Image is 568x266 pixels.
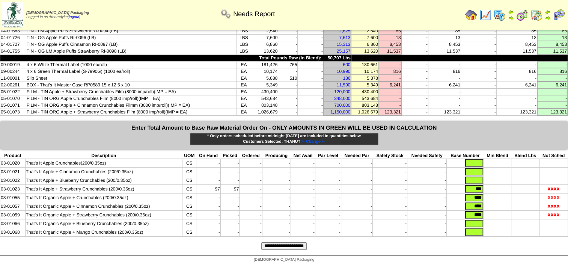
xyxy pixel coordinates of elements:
td: 816 [537,68,568,75]
a: 348,000 [334,96,350,101]
td: 7,600 [251,34,278,41]
td: 04-01726 [0,34,26,41]
td: - [373,176,407,185]
img: zoroco-logo-small.webp [2,2,23,27]
td: - [461,109,497,115]
td: 5,349 [251,82,278,88]
span: Needs Report [233,10,275,18]
td: - [298,34,324,41]
td: - [298,41,324,48]
th: Par Level [315,153,341,159]
td: - [496,61,537,68]
td: - [461,82,497,88]
td: 1,026,679 [351,109,378,115]
td: - [402,41,428,48]
td: CS [182,202,196,211]
td: 11,537 [537,48,568,54]
td: - [379,95,402,102]
td: That's It Apple + Strawberry Crunchables (200/0.35oz) [25,185,182,193]
td: 03-01059 [0,211,26,219]
td: - [240,168,262,176]
td: 97 [196,185,221,193]
td: - [196,159,221,168]
img: calendarcustomer.gif [553,9,565,21]
td: - [291,159,315,168]
td: - [278,48,298,54]
td: - [461,102,497,109]
td: - [220,168,240,176]
td: - [537,75,568,82]
td: - [402,88,428,95]
td: TIN - OG Apple Puffs RI-0096 (LB) [26,34,237,41]
td: LBS [237,41,251,48]
td: - [402,82,428,88]
td: 03-01020 [0,159,26,168]
td: - [341,168,372,176]
td: XXXX [539,202,568,211]
th: UOM [182,153,196,159]
td: 510 [278,75,298,82]
a: 7,613 [339,35,350,40]
a: 120,000 [334,89,350,94]
td: - [196,176,221,185]
td: - [373,202,407,211]
td: LBS [237,48,251,54]
td: 123,321 [496,109,537,115]
td: CS [182,193,196,202]
td: - [291,219,315,228]
img: arrowright.gif [508,15,514,21]
td: CS [182,219,196,228]
th: Picked [220,153,240,159]
td: - [291,168,315,176]
td: - [220,202,240,211]
td: - [402,102,428,109]
td: - [537,102,568,109]
td: - [428,75,461,82]
td: - [220,193,240,202]
td: That's It Organic Apple + Strawberry Crunchables (200/0.35oz) [25,211,182,219]
td: 1,026,679 [251,109,278,115]
td: - [341,159,372,168]
td: - [220,219,240,228]
td: - [373,168,407,176]
td: - [461,88,497,95]
td: 11,537 [379,48,402,54]
td: EA [237,75,251,82]
td: EA [237,61,251,68]
td: - [315,168,341,176]
td: CS [182,228,196,237]
td: BOX - That's It Master Case RP0589 15 x 12.5 x 10 [26,82,237,88]
td: - [315,211,341,219]
a: 15,313 [337,42,351,47]
td: - [428,61,461,68]
td: That's It Organic Apple + Blueberry Crunchables (200/0.35oz) [25,219,182,228]
img: line_graph.gif [479,9,491,21]
td: - [291,202,315,211]
td: - [291,228,315,237]
td: XXXX [539,185,568,193]
a: (logout) [68,15,80,19]
td: - [402,48,428,54]
td: - [262,168,291,176]
td: - [379,88,402,95]
td: - [278,34,298,41]
td: - [407,202,447,211]
td: 8,453 [496,41,537,48]
td: That's It Apple + Blueberry Crunchables (200/0.35oz) [25,176,182,185]
td: - [407,211,447,219]
td: 02-00261 [0,82,26,88]
td: - [196,228,221,237]
td: - [315,159,341,168]
td: - [461,61,497,68]
td: - [496,88,537,95]
td: 03-01068 [0,228,26,237]
span: Logged in as Athorndyke [26,11,89,19]
td: 13 [496,34,537,41]
td: - [240,228,262,237]
td: - [315,202,341,211]
td: - [278,95,298,102]
th: Min Blend [484,153,511,159]
td: CS [182,168,196,176]
td: 11,537 [428,48,461,54]
td: FILM - TIN ORG Apple + Strawberry Crunchables Film (8000 imp/roll)(IMP = EA) [26,109,237,115]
